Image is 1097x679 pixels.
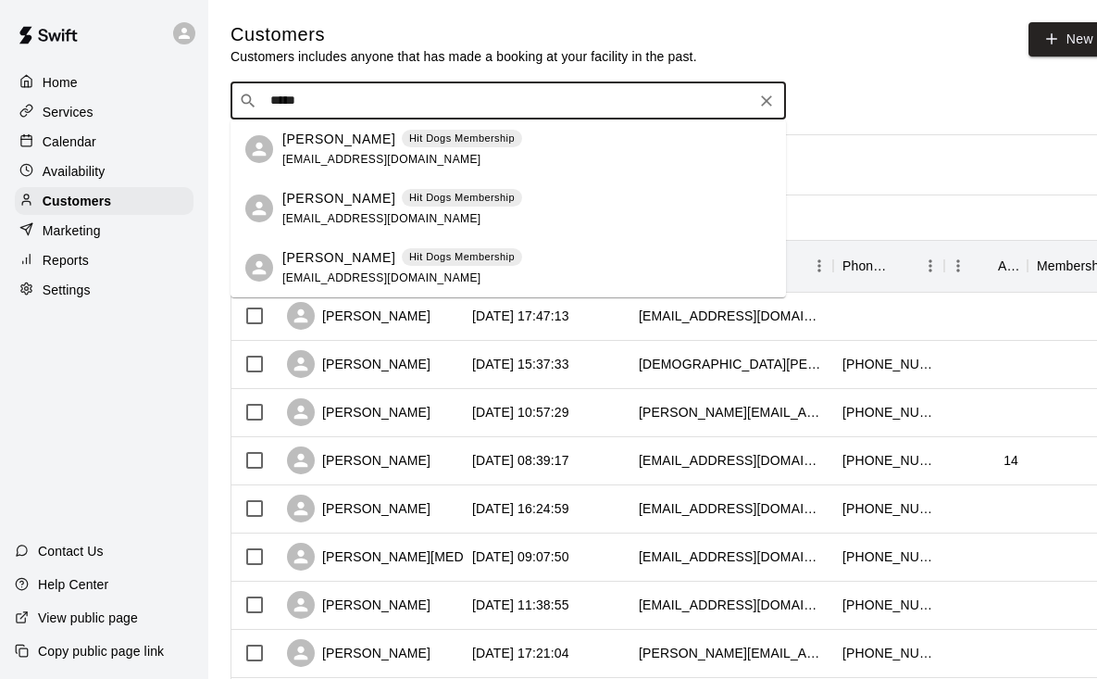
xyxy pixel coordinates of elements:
[43,281,91,299] p: Settings
[15,128,193,156] a: Calendar
[287,591,430,619] div: [PERSON_NAME]
[287,543,537,571] div: [PERSON_NAME][MEDICAL_DATA]
[472,644,569,662] div: 2025-09-08 17:21:04
[43,192,111,210] p: Customers
[43,103,93,121] p: Services
[842,596,935,614] div: +16122518982
[15,69,193,96] a: Home
[639,355,824,373] div: britini.fawcett@gmail.com
[639,547,824,566] div: andrewdoral.174@gmail.com
[639,499,824,518] div: rckccarr@msn.com
[891,253,916,279] button: Sort
[639,307,824,325] div: jbruns@hotmail.com
[833,240,944,292] div: Phone Number
[38,542,104,560] p: Contact Us
[287,446,430,474] div: [PERSON_NAME]
[472,499,569,518] div: 2025-09-14 16:24:59
[43,73,78,92] p: Home
[38,642,164,660] p: Copy public page link
[282,248,395,268] p: [PERSON_NAME]
[409,131,515,146] p: Hit Dogs Membership
[1004,451,1018,470] div: 14
[231,22,697,47] h5: Customers
[944,252,972,280] button: Menu
[472,596,569,614] div: 2025-09-09 11:38:55
[43,221,101,240] p: Marketing
[842,240,891,292] div: Phone Number
[842,355,935,373] div: +18478123759
[282,130,395,149] p: [PERSON_NAME]
[15,157,193,185] a: Availability
[842,403,935,421] div: +19197406866
[38,609,138,627] p: View public page
[231,47,697,66] p: Customers includes anyone that has made a booking at your facility in the past.
[472,355,569,373] div: 2025-09-15 15:37:33
[472,547,569,566] div: 2025-09-10 09:07:50
[282,271,481,284] span: [EMAIL_ADDRESS][DOMAIN_NAME]
[639,644,824,662] div: jaclyn.aprati@gmail.com
[805,252,833,280] button: Menu
[916,252,944,280] button: Menu
[754,88,779,114] button: Clear
[972,253,998,279] button: Sort
[630,240,833,292] div: Email
[639,451,824,470] div: wakakennekakaw@gmail.com
[245,135,273,163] div: Joseph Mazza
[639,596,824,614] div: lkrietem@gmail.com
[287,495,430,522] div: [PERSON_NAME]
[287,639,430,667] div: [PERSON_NAME]
[231,82,786,119] div: Search customers by name or email
[43,132,96,151] p: Calendar
[639,403,824,421] div: lindsey.colantino@gmail.com
[43,251,89,270] p: Reports
[472,451,569,470] div: 2025-09-15 08:39:17
[409,249,515,265] p: Hit Dogs Membership
[842,499,935,518] div: +17086104501
[15,276,193,304] a: Settings
[15,98,193,126] a: Services
[282,189,395,208] p: [PERSON_NAME]
[287,302,430,330] div: [PERSON_NAME]
[287,350,430,378] div: [PERSON_NAME]
[245,195,273,222] div: Evan Mazza
[15,187,193,215] a: Customers
[842,451,935,470] div: +16309452284
[287,398,430,426] div: [PERSON_NAME]
[245,254,273,282] div: Joey Mazza
[15,217,193,245] a: Marketing
[38,575,108,594] p: Help Center
[472,307,569,325] div: 2025-09-17 17:47:13
[998,240,1018,292] div: Age
[282,153,481,166] span: [EMAIL_ADDRESS][DOMAIN_NAME]
[15,246,193,274] a: Reports
[282,212,481,225] span: [EMAIL_ADDRESS][DOMAIN_NAME]
[842,644,935,662] div: +18479137924
[472,403,569,421] div: 2025-09-15 10:57:29
[43,162,106,181] p: Availability
[409,190,515,206] p: Hit Dogs Membership
[842,547,935,566] div: +13128293421
[944,240,1028,292] div: Age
